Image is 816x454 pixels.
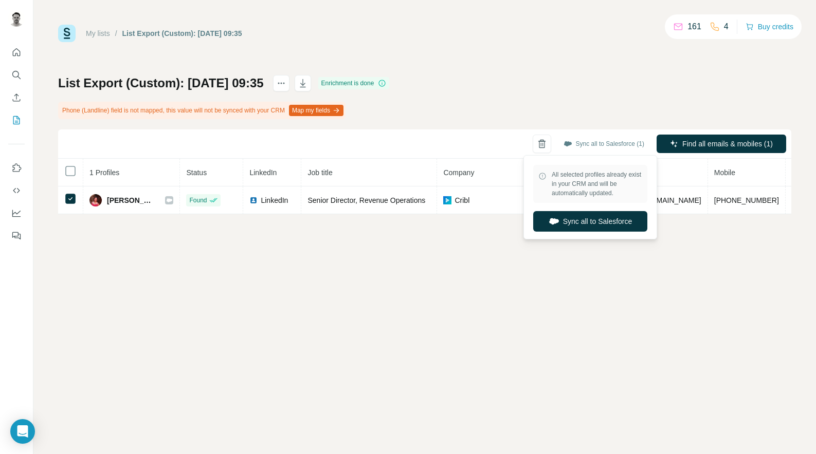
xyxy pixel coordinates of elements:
img: Surfe Logo [58,25,76,42]
button: Use Surfe API [8,181,25,200]
span: Mobile [714,168,735,177]
p: 4 [724,21,729,33]
span: Job title [307,168,332,177]
span: Cribl [455,195,469,205]
div: Enrichment is done [318,77,390,89]
div: Open Intercom Messenger [10,419,35,444]
h1: List Export (Custom): [DATE] 09:35 [58,75,264,91]
button: Dashboard [8,204,25,222]
img: Avatar [89,194,102,206]
button: Enrich CSV [8,88,25,107]
div: List Export (Custom): [DATE] 09:35 [122,28,242,39]
button: Quick start [8,43,25,62]
li: / [115,28,117,39]
img: LinkedIn logo [249,196,258,204]
button: Search [8,66,25,84]
button: Map my fields [289,105,343,116]
button: Sync all to Salesforce [533,211,647,232]
span: Found [189,196,207,205]
button: My lists [8,111,25,129]
span: Status [186,168,207,177]
span: LinkedIn [261,195,288,205]
span: 1 Profiles [89,168,119,177]
button: actions [273,75,289,91]
span: Company [443,168,474,177]
button: Use Surfe on LinkedIn [8,159,25,177]
button: Feedback [8,226,25,245]
span: [PHONE_NUMBER] [714,196,779,204]
span: [PERSON_NAME] [107,195,155,205]
button: Find all emails & mobiles (1) [657,135,786,153]
p: 161 [687,21,701,33]
span: All selected profiles already exist in your CRM and will be automatically updated. [552,170,642,198]
img: Avatar [8,10,25,27]
button: Buy credits [746,20,793,34]
span: LinkedIn [249,168,277,177]
span: Find all emails & mobiles (1) [682,139,773,149]
a: My lists [86,29,110,37]
span: Senior Director, Revenue Operations [307,196,425,204]
img: company-logo [443,196,451,204]
button: Sync all to Salesforce (1) [556,136,651,152]
div: Phone (Landline) field is not mapped, this value will not be synced with your CRM [58,102,346,119]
